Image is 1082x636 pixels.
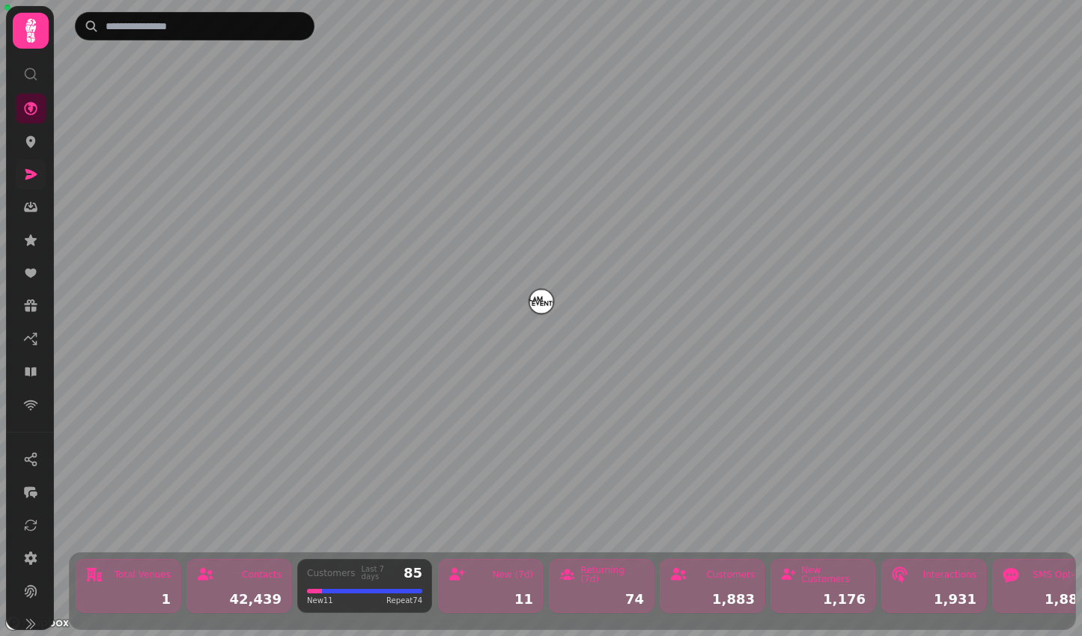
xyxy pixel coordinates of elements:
[115,570,171,579] div: Total Venues
[85,593,171,606] div: 1
[404,566,422,580] div: 85
[780,593,866,606] div: 1,176
[529,290,553,318] div: Map marker
[801,566,866,584] div: New Customers
[4,614,70,632] a: Mapbox logo
[492,570,533,579] div: New (7d)
[448,593,533,606] div: 11
[891,593,976,606] div: 1,931
[559,593,644,606] div: 74
[386,595,422,606] span: Repeat 74
[923,570,976,579] div: Interactions
[307,569,356,578] div: Customers
[529,290,553,314] button: Riverside Festival
[706,570,755,579] div: Customers
[307,595,333,606] span: New 11
[242,570,282,579] div: Contacts
[669,593,755,606] div: 1,883
[362,566,398,581] div: Last 7 days
[196,593,282,606] div: 42,439
[580,566,644,584] div: Returning (7d)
